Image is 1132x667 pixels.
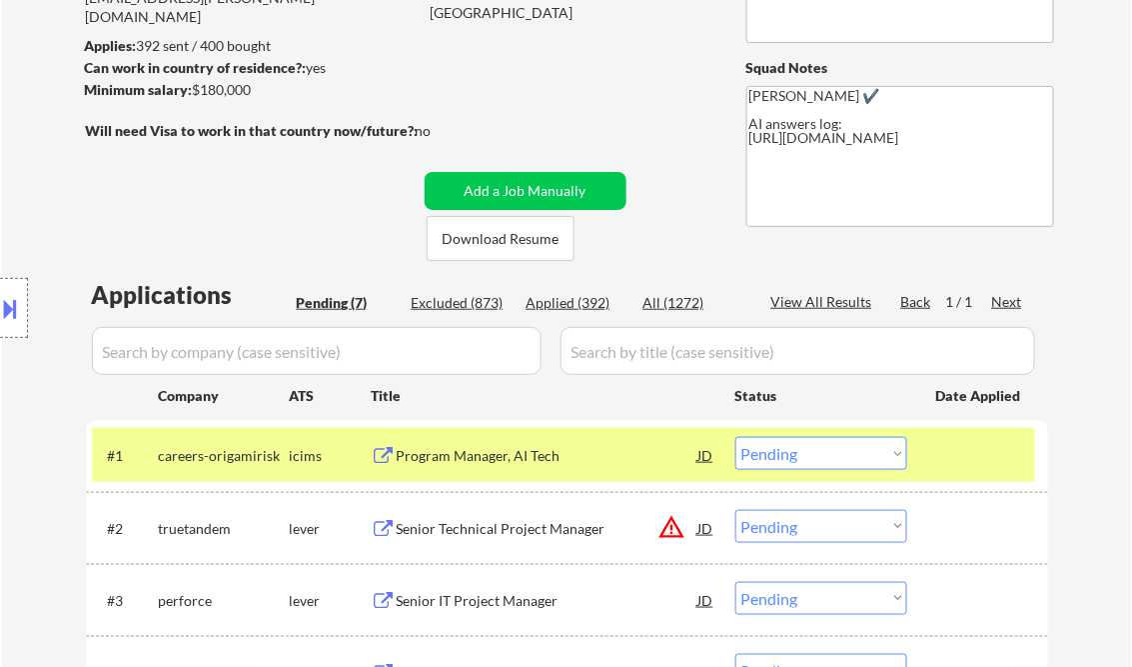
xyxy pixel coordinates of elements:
div: Title [372,386,716,406]
div: Next [992,292,1024,312]
div: JD [696,510,716,546]
div: JD [696,582,716,618]
div: Back [901,292,933,312]
div: no [416,121,473,141]
div: perforce [159,591,290,611]
div: yes [85,58,412,78]
input: Search by title (case sensitive) [561,327,1035,375]
div: Applied (392) [527,293,626,313]
div: lever [290,591,372,611]
div: Status [735,377,907,413]
div: Senior IT Project Manager [397,591,698,611]
div: Excluded (873) [412,293,512,313]
div: Date Applied [936,386,1024,406]
div: 392 sent / 400 bought [85,36,418,56]
div: Squad Notes [746,58,1054,78]
strong: Can work in country of residence?: [85,59,307,76]
div: View All Results [771,292,878,312]
div: lever [290,519,372,539]
div: truetandem [159,519,290,539]
button: Download Resume [427,216,574,261]
div: Senior Technical Project Manager [397,519,698,539]
div: #2 [108,519,143,539]
div: JD [696,437,716,473]
button: Add a Job Manually [425,172,626,210]
strong: Minimum salary: [85,81,193,98]
div: All (1272) [643,293,743,313]
div: $180,000 [85,80,418,100]
div: Program Manager, AI Tech [397,446,698,466]
div: 1 / 1 [946,292,992,312]
button: warning_amber [658,513,686,541]
strong: Applies: [85,37,137,54]
div: #3 [108,591,143,611]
